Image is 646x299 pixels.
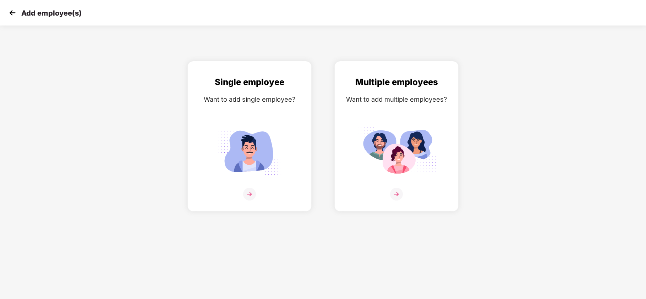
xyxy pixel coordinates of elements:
[243,188,256,201] img: svg+xml;base64,PHN2ZyB4bWxucz0iaHR0cDovL3d3dy53My5vcmcvMjAwMC9zdmciIHdpZHRoPSIzNiIgaGVpZ2h0PSIzNi...
[357,124,436,179] img: svg+xml;base64,PHN2ZyB4bWxucz0iaHR0cDovL3d3dy53My5vcmcvMjAwMC9zdmciIGlkPSJNdWx0aXBsZV9lbXBsb3llZS...
[342,75,451,89] div: Multiple employees
[342,94,451,105] div: Want to add multiple employees?
[390,188,403,201] img: svg+xml;base64,PHN2ZyB4bWxucz0iaHR0cDovL3d3dy53My5vcmcvMjAwMC9zdmciIHdpZHRoPSIzNiIgaGVpZ2h0PSIzNi...
[195,94,304,105] div: Want to add single employee?
[21,9,82,17] p: Add employee(s)
[210,124,289,179] img: svg+xml;base64,PHN2ZyB4bWxucz0iaHR0cDovL3d3dy53My5vcmcvMjAwMC9zdmciIGlkPSJTaW5nbGVfZW1wbG95ZWUiIH...
[7,7,18,18] img: svg+xml;base64,PHN2ZyB4bWxucz0iaHR0cDovL3d3dy53My5vcmcvMjAwMC9zdmciIHdpZHRoPSIzMCIgaGVpZ2h0PSIzMC...
[195,75,304,89] div: Single employee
